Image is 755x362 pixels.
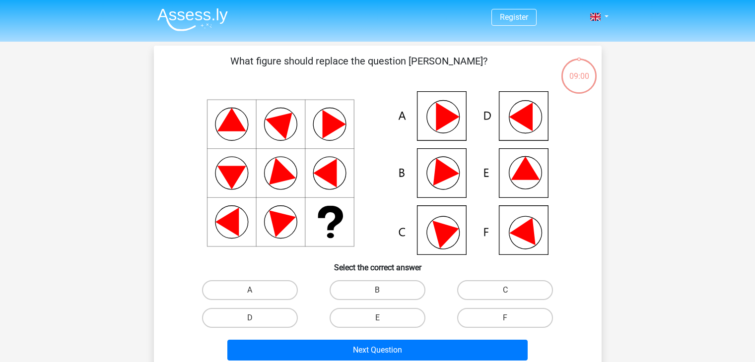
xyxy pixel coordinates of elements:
button: Next Question [227,340,528,361]
div: 09:00 [560,58,598,82]
p: What figure should replace the question [PERSON_NAME]? [170,54,549,83]
label: F [457,308,553,328]
h6: Select the correct answer [170,255,586,272]
img: Assessly [157,8,228,31]
label: E [330,308,425,328]
label: C [457,280,553,300]
label: B [330,280,425,300]
label: A [202,280,298,300]
label: D [202,308,298,328]
a: Register [500,12,528,22]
